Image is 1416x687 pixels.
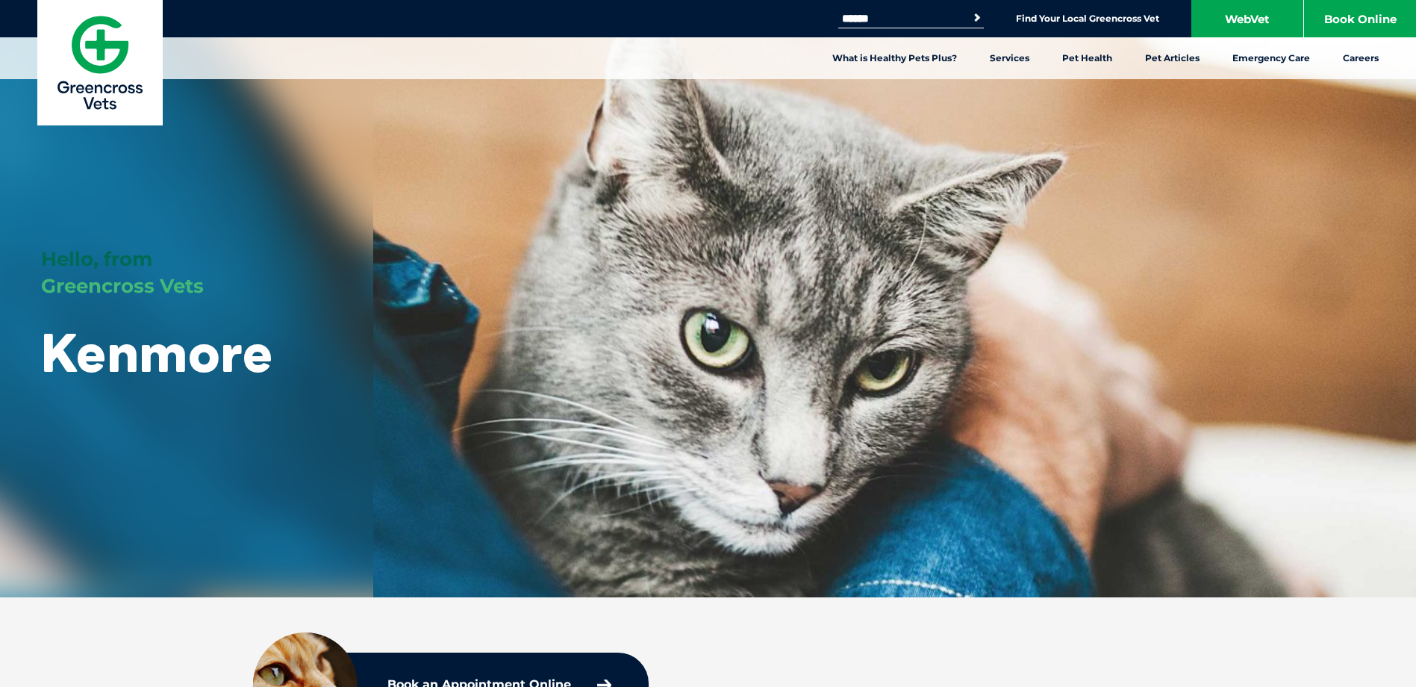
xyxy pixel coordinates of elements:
[1129,37,1216,79] a: Pet Articles
[1216,37,1326,79] a: Emergency Care
[41,247,152,271] span: Hello, from
[970,10,985,25] button: Search
[816,37,973,79] a: What is Healthy Pets Plus?
[41,323,273,382] h1: Kenmore
[973,37,1046,79] a: Services
[1326,37,1395,79] a: Careers
[41,274,204,298] span: Greencross Vets
[1016,13,1159,25] a: Find Your Local Greencross Vet
[1046,37,1129,79] a: Pet Health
